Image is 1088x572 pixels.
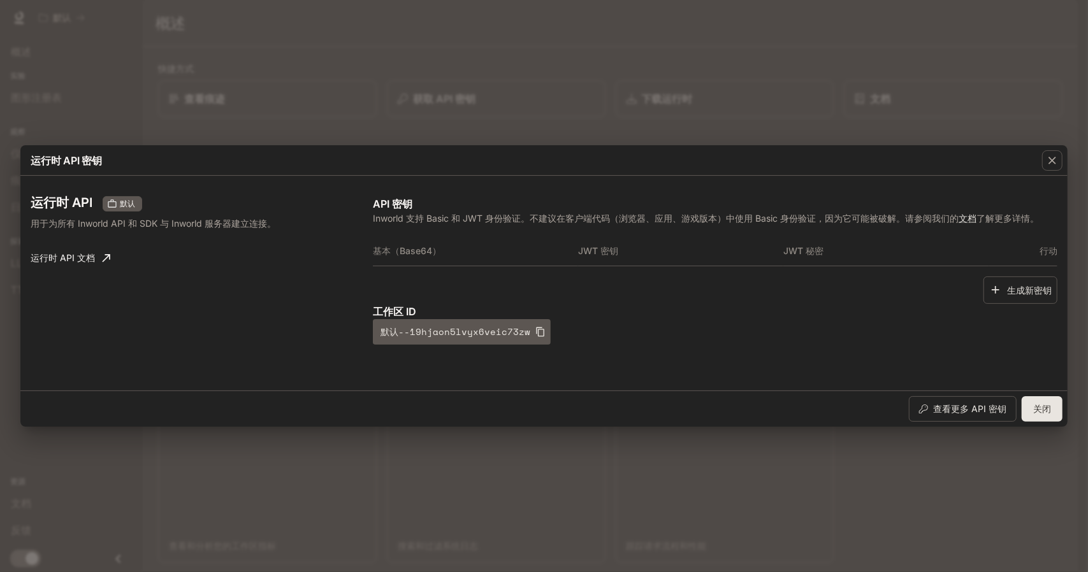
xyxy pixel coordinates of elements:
font: 查看更多 API 密钥 [933,403,1006,414]
font: Inworld 支持 Basic 和 JWT 身份验证。不建议在客户端代码（浏览器、应用、游戏版本）中使用 Basic 身份验证，因为它可能被破解。请参阅我们的 [373,213,959,224]
a: 文档 [959,213,976,224]
font: 默认--19hjaon5lvyx6veic73zw [381,325,530,338]
font: 关闭 [1033,403,1051,414]
a: 运行时 API 文档 [25,245,115,271]
font: 运行时 API 密钥 [31,154,102,167]
font: 生成新密钥 [1007,284,1052,295]
font: 默认 [120,199,135,208]
button: 生成新密钥 [983,276,1057,304]
font: 工作区 ID [373,305,416,318]
div: 这些键仅适用于您当前的工作区 [103,196,142,211]
button: 关闭 [1022,396,1063,422]
font: API 密钥 [373,197,412,210]
font: 运行时 API [31,195,92,210]
font: 用于为所有 Inworld API 和 SDK 与 Inworld 服务器建立连接。 [31,218,276,229]
font: 运行时 API 文档 [31,252,95,263]
font: JWT 秘密 [783,245,823,256]
font: JWT 密钥 [578,245,618,256]
font: 行动 [1040,245,1057,256]
button: 默认--19hjaon5lvyx6veic73zw [373,319,551,345]
font: 了解更多详情。 [976,213,1039,224]
button: 查看更多 API 密钥 [909,396,1017,422]
font: 基本（Base64） [373,245,441,256]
